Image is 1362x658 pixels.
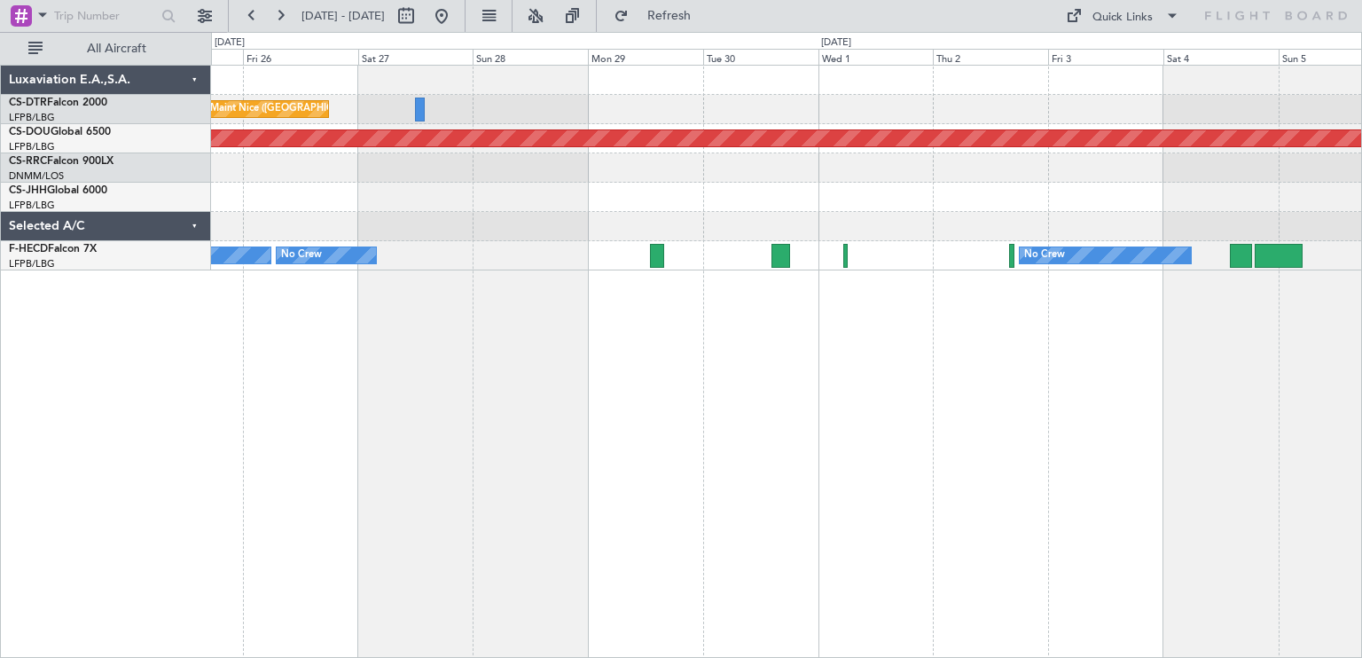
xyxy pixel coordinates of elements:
div: Planned Maint Nice ([GEOGRAPHIC_DATA]) [171,96,369,122]
div: No Crew [281,242,322,269]
span: [DATE] - [DATE] [301,8,385,24]
div: Fri 26 [243,49,358,65]
div: [DATE] [821,35,851,51]
div: [DATE] [215,35,245,51]
a: CS-JHHGlobal 6000 [9,185,107,196]
div: Sat 4 [1163,49,1279,65]
a: F-HECDFalcon 7X [9,244,97,255]
span: CS-DTR [9,98,47,108]
div: No Crew [1024,242,1065,269]
span: CS-DOU [9,127,51,137]
div: Fri 3 [1048,49,1163,65]
span: F-HECD [9,244,48,255]
input: Trip Number [54,3,156,29]
button: Quick Links [1057,2,1188,30]
span: All Aircraft [46,43,187,55]
a: LFPB/LBG [9,111,55,124]
a: CS-DTRFalcon 2000 [9,98,107,108]
a: CS-RRCFalcon 900LX [9,156,113,167]
a: CS-DOUGlobal 6500 [9,127,111,137]
a: LFPB/LBG [9,140,55,153]
div: Sun 28 [473,49,588,65]
span: Refresh [632,10,707,22]
div: Quick Links [1092,9,1153,27]
a: LFPB/LBG [9,199,55,212]
div: Tue 30 [703,49,818,65]
div: Mon 29 [588,49,703,65]
div: Thu 2 [933,49,1048,65]
span: CS-RRC [9,156,47,167]
div: Sat 27 [358,49,474,65]
span: CS-JHH [9,185,47,196]
a: LFPB/LBG [9,257,55,270]
a: DNMM/LOS [9,169,64,183]
button: All Aircraft [20,35,192,63]
div: Wed 1 [818,49,934,65]
button: Refresh [606,2,712,30]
